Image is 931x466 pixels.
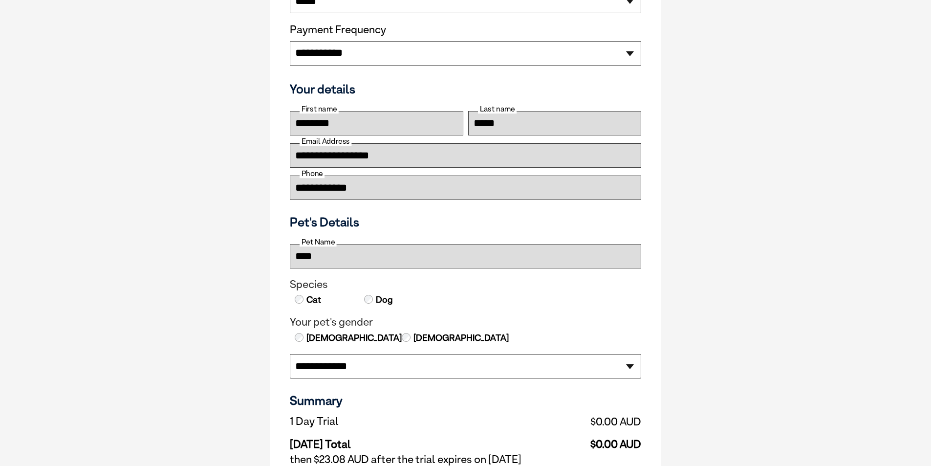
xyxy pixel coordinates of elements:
[290,278,641,291] legend: Species
[290,393,641,408] h3: Summary
[290,82,641,96] h3: Your details
[290,430,481,451] td: [DATE] Total
[290,316,641,329] legend: Your pet's gender
[300,105,339,113] label: First name
[300,137,351,146] label: Email Address
[290,23,386,36] label: Payment Frequency
[300,169,325,178] label: Phone
[290,413,481,430] td: 1 Day Trial
[286,215,645,229] h3: Pet's Details
[481,413,641,430] td: $0.00 AUD
[478,105,517,113] label: Last name
[481,430,641,451] td: $0.00 AUD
